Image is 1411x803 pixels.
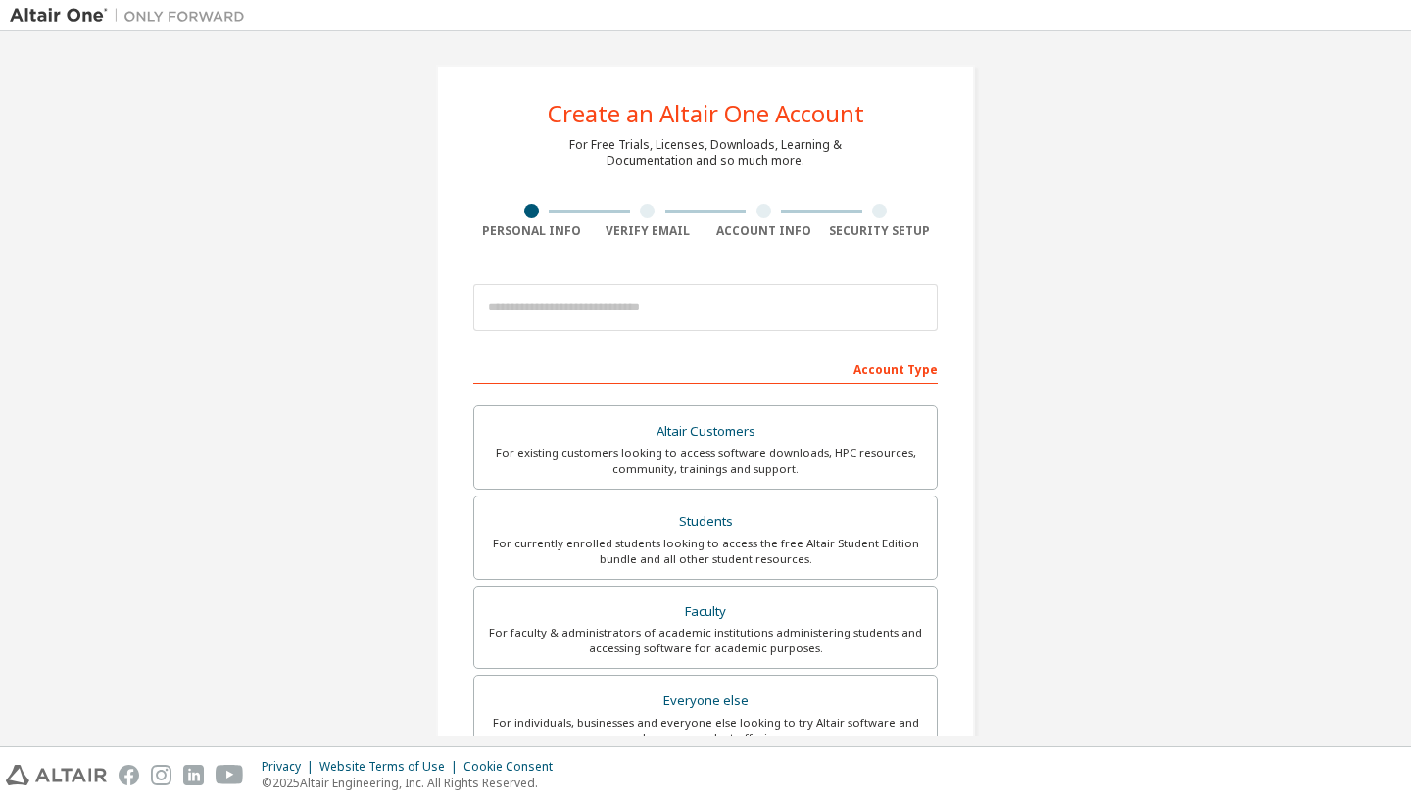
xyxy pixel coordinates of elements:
[6,765,107,785] img: altair_logo.svg
[10,6,255,25] img: Altair One
[569,137,842,168] div: For Free Trials, Licenses, Downloads, Learning & Documentation and so much more.
[119,765,139,785] img: facebook.svg
[151,765,171,785] img: instagram.svg
[262,775,564,791] p: © 2025 Altair Engineering, Inc. All Rights Reserved.
[486,715,925,746] div: For individuals, businesses and everyone else looking to try Altair software and explore our prod...
[486,508,925,536] div: Students
[548,102,864,125] div: Create an Altair One Account
[486,687,925,715] div: Everyone else
[473,353,938,384] div: Account Type
[486,446,925,477] div: For existing customers looking to access software downloads, HPC resources, community, trainings ...
[822,223,939,239] div: Security Setup
[463,759,564,775] div: Cookie Consent
[486,625,925,656] div: For faculty & administrators of academic institutions administering students and accessing softwa...
[486,536,925,567] div: For currently enrolled students looking to access the free Altair Student Edition bundle and all ...
[319,759,463,775] div: Website Terms of Use
[705,223,822,239] div: Account Info
[216,765,244,785] img: youtube.svg
[473,223,590,239] div: Personal Info
[486,418,925,446] div: Altair Customers
[486,598,925,626] div: Faculty
[590,223,706,239] div: Verify Email
[183,765,204,785] img: linkedin.svg
[262,759,319,775] div: Privacy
